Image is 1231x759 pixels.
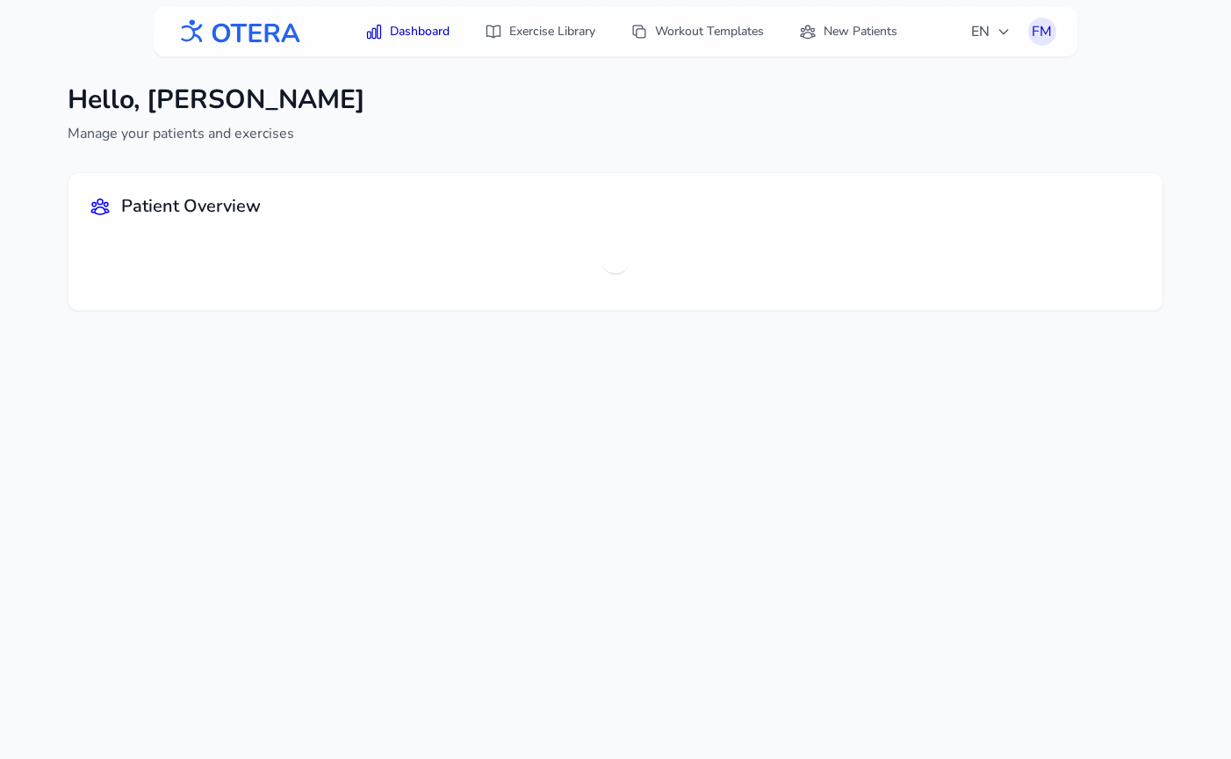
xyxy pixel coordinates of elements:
[788,16,908,47] a: New Patients
[355,16,460,47] a: Dashboard
[68,123,365,144] p: Manage your patients and exercises
[620,16,774,47] a: Workout Templates
[1028,18,1056,46] button: FM
[971,21,1011,42] span: EN
[961,14,1021,49] button: EN
[121,194,261,219] h2: Patient Overview
[175,12,301,52] img: OTERA logo
[474,16,606,47] a: Exercise Library
[68,84,365,116] h1: Hello, [PERSON_NAME]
